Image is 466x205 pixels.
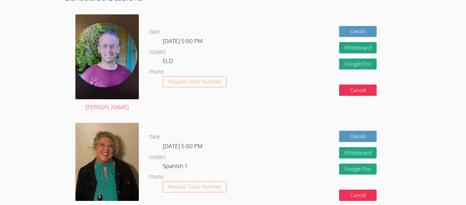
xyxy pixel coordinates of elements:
dd: ELD [163,56,174,68]
a: Details [339,26,377,37]
span: Request Tutor Number [168,184,221,189]
dt: Phone [149,68,163,76]
a: Google Doc [339,59,377,70]
button: Cancel [339,85,377,96]
button: Cancel [339,190,377,201]
span: [DATE] 5:00 PM [163,37,203,45]
button: Whiteboard [339,147,377,158]
dt: Subject [149,48,166,56]
dt: Date [149,28,160,36]
button: Request Tutor Number [163,181,227,193]
a: Google Doc [339,164,377,175]
span: Request Tutor Number [168,79,221,84]
img: avatar.png [75,14,139,99]
dt: Date [149,133,160,141]
a: [PERSON_NAME] [75,14,139,112]
button: Whiteboard [339,42,377,53]
button: Request Tutor Number [163,76,227,88]
dd: Spanish 1 [163,161,189,173]
img: IMG_0043.jpeg [75,123,139,201]
dt: Phone [149,173,163,181]
dt: Subject [149,153,166,162]
span: [DATE] 5:00 PM [163,142,203,150]
a: Details [339,131,377,142]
